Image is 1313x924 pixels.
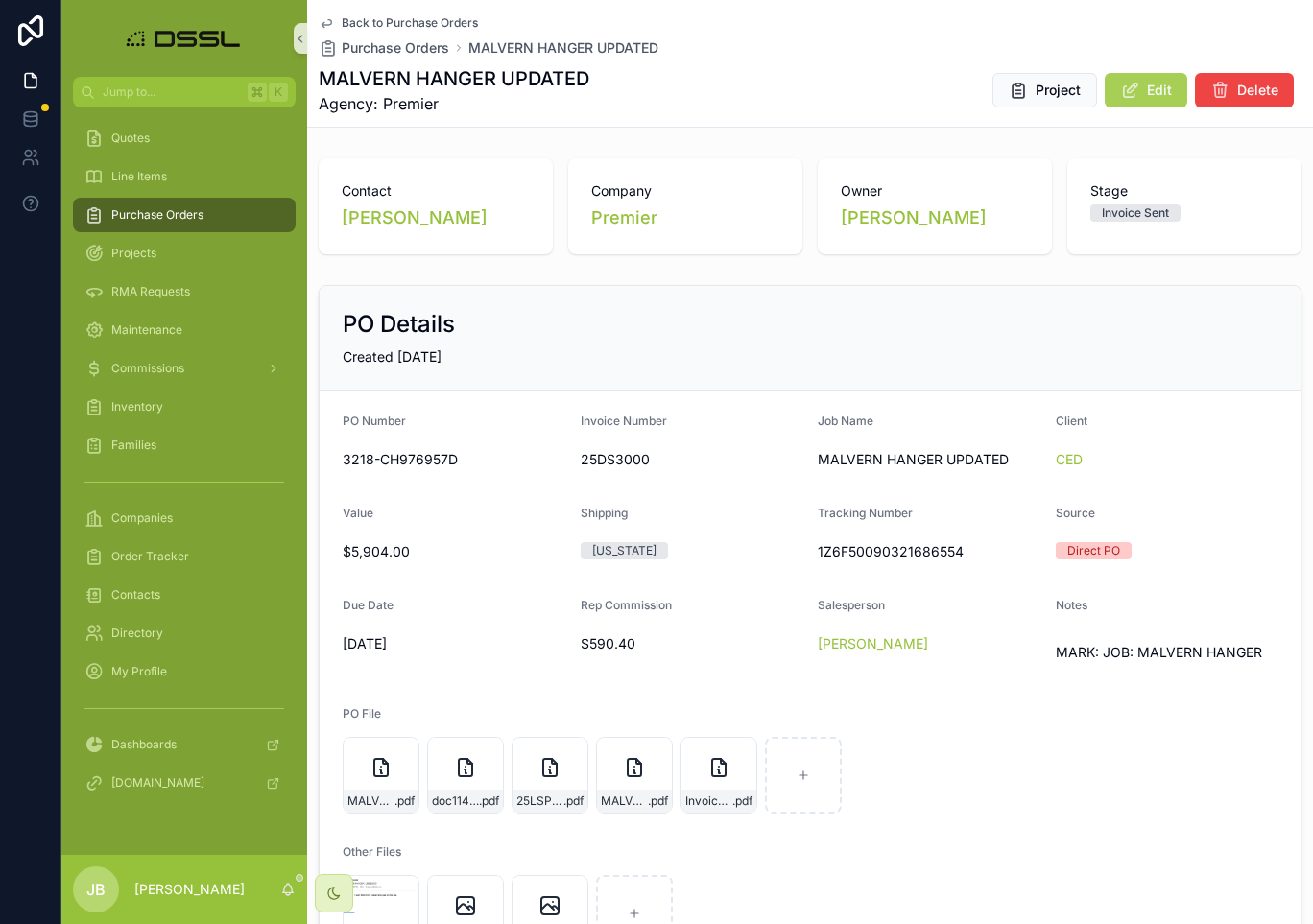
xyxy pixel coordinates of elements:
[1102,204,1169,222] div: Invoice Sent
[581,506,628,520] span: Shipping
[342,38,449,58] span: Purchase Orders
[818,598,885,612] span: Salesperson
[1195,73,1294,107] button: Delete
[134,880,245,899] p: [PERSON_NAME]
[601,794,648,809] span: MALVERN-HANGER---25DS3000
[343,450,565,469] span: 3218-CH976957D
[319,15,478,31] a: Back to Purchase Orders
[1147,81,1172,100] span: Edit
[343,506,373,520] span: Value
[73,274,296,309] a: RMA Requests
[111,284,190,299] span: RMA Requests
[343,706,381,721] span: PO File
[73,766,296,800] a: [DOMAIN_NAME]
[394,794,415,809] span: .pdf
[343,542,565,561] span: $5,904.00
[818,450,1040,469] span: MALVERN HANGER UPDATED
[271,84,286,100] span: K
[1036,81,1081,100] span: Project
[648,794,668,809] span: .pdf
[111,399,163,415] span: Inventory
[111,510,173,526] span: Companies
[479,794,499,809] span: .pdf
[581,598,672,612] span: Rep Commission
[592,542,656,559] div: [US_STATE]
[347,794,394,809] span: MALVERN-HANGER-PACKING-SLIP
[111,438,156,453] span: Families
[342,204,488,231] a: [PERSON_NAME]
[111,775,204,791] span: [DOMAIN_NAME]
[343,414,406,428] span: PO Number
[73,616,296,651] a: Directory
[319,65,589,92] h1: MALVERN HANGER UPDATED
[319,38,449,58] a: Purchase Orders
[1056,506,1095,520] span: Source
[111,737,177,752] span: Dashboards
[343,634,565,653] span: [DATE]
[111,664,167,679] span: My Profile
[111,130,150,146] span: Quotes
[343,348,442,365] span: Created [DATE]
[86,878,106,901] span: JB
[61,107,307,825] div: scrollable content
[818,542,1040,561] span: 1Z6F50090321686554
[818,634,928,653] span: [PERSON_NAME]
[121,23,249,54] img: App logo
[73,539,296,574] a: Order Tracker
[1056,414,1087,428] span: Client
[468,38,658,58] a: MALVERN HANGER UPDATED
[73,654,296,689] a: My Profile
[73,428,296,462] a: Families
[111,169,167,184] span: Line Items
[841,181,1029,201] span: Owner
[111,626,163,641] span: Directory
[73,578,296,612] a: Contacts
[1090,181,1278,201] span: Stage
[111,587,160,603] span: Contacts
[73,236,296,271] a: Projects
[591,204,657,231] a: Premier
[685,794,732,809] span: Invoice-25DS3000
[563,794,584,809] span: .pdf
[73,501,296,535] a: Companies
[73,77,296,107] button: Jump to...K
[73,121,296,155] a: Quotes
[732,794,752,809] span: .pdf
[111,246,156,261] span: Projects
[73,313,296,347] a: Maintenance
[818,506,913,520] span: Tracking Number
[319,92,589,115] span: Agency: Premier
[581,450,803,469] span: 25DS3000
[111,322,182,338] span: Maintenance
[111,549,189,564] span: Order Tracker
[343,309,455,340] h2: PO Details
[103,84,240,100] span: Jump to...
[1056,450,1083,469] a: CED
[73,159,296,194] a: Line Items
[1237,81,1278,100] span: Delete
[1067,542,1120,559] div: Direct PO
[591,181,779,201] span: Company
[516,794,563,809] span: 25LSPO-MALVERN
[111,207,203,223] span: Purchase Orders
[581,634,803,653] span: $590.40
[343,598,394,612] span: Due Date
[111,361,184,376] span: Commissions
[432,794,479,809] span: doc11434820250625152357
[1105,73,1187,107] button: Edit
[841,204,987,231] a: [PERSON_NAME]
[818,414,873,428] span: Job Name
[581,414,667,428] span: Invoice Number
[343,844,401,859] span: Other Files
[1056,642,1278,662] p: MARK: JOB: MALVERN HANGER
[1056,598,1087,612] span: Notes
[73,390,296,424] a: Inventory
[73,727,296,762] a: Dashboards
[992,73,1097,107] button: Project
[73,351,296,386] a: Commissions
